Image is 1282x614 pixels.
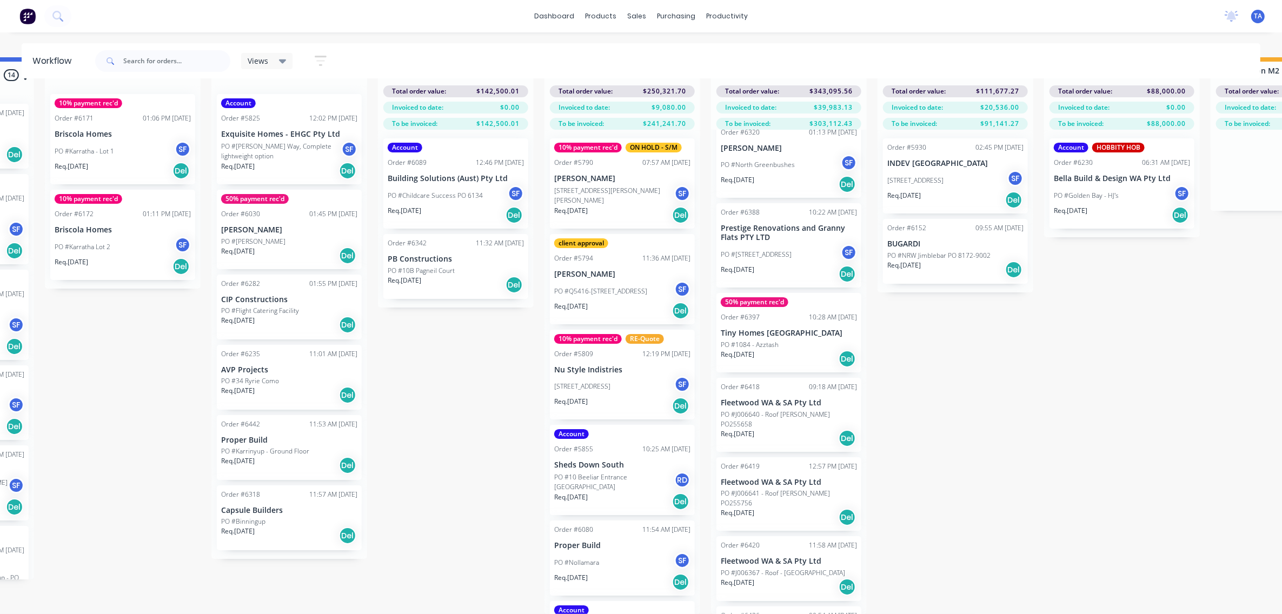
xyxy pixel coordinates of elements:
div: 10% payment rec'd [554,334,622,344]
div: 50% payment rec'dOrder #603001:45 PM [DATE][PERSON_NAME]PO #[PERSON_NAME]Req.[DATE]Del [217,190,362,269]
div: 10:22 AM [DATE] [809,208,857,217]
p: Sheds Down South [554,460,690,470]
span: Invoiced to date: [892,103,943,112]
div: 10% payment rec'd [55,194,122,204]
div: Del [839,176,856,193]
div: 10% payment rec'd [55,98,122,108]
div: Account [554,429,589,439]
p: Req. [DATE] [55,162,88,171]
p: [STREET_ADDRESS][PERSON_NAME][PERSON_NAME] [554,186,674,205]
p: PO #NRW Jimblebar PO 8172-9002 [887,251,991,261]
div: SF [508,185,524,202]
div: Del [506,206,523,224]
p: PO #Q5416-[STREET_ADDRESS] [554,286,647,296]
div: Order #6320 [721,128,760,137]
div: Order #644211:53 AM [DATE]Proper BuildPO #Karrinyup - Ground FloorReq.[DATE]Del [217,415,362,480]
div: Del [339,316,356,333]
div: HOBBITY HOB [1092,143,1145,152]
span: Invoiced to date: [725,103,776,112]
input: Search for orders... [123,50,230,72]
div: RE-Quote [626,334,664,344]
p: PO #10B Pagneil Court [388,266,455,276]
div: Del [1005,261,1022,278]
p: PO #Childcare Success PO 6134 [388,191,483,201]
div: Order #6420 [721,540,760,550]
div: Order #5809 [554,349,593,359]
span: TA [1254,11,1262,21]
div: 11:32 AM [DATE] [476,238,524,248]
span: Total order value: [725,86,779,96]
div: Order #634211:32 AM [DATE]PB ConstructionsPO #10B Pagneil CourtReq.[DATE]Del [383,234,528,299]
div: Del [6,498,23,516]
div: Order #5794 [554,253,593,263]
div: 01:45 PM [DATE] [309,209,357,219]
p: Fleetwood WA & SA Pty Ltd [721,478,857,487]
p: Req. [DATE] [221,526,255,536]
p: PO #J006641 - Roof [PERSON_NAME] PO255756 [721,489,857,508]
p: Fleetwood WA & SA Pty Ltd [721,557,857,566]
div: Account [221,98,256,108]
div: Del [839,350,856,368]
div: Del [339,162,356,179]
div: 10% payment rec'dOrder #617101:06 PM [DATE]Briscola HomesPO #Karratha - Lot 1SFReq.[DATE]Del [50,94,195,184]
p: PO #1084 - Azztash [721,340,779,350]
div: 12:57 PM [DATE] [809,462,857,471]
p: Req. [DATE] [554,397,588,406]
div: Order #6282 [221,279,260,289]
div: SF [1007,170,1024,186]
div: Del [839,578,856,596]
div: Order #6388 [721,208,760,217]
div: Order #6442 [221,419,260,429]
div: Order #642011:58 AM [DATE]Fleetwood WA & SA Pty LtdPO #J006367 - Roof - [GEOGRAPHIC_DATA]Req.[DAT... [716,536,861,601]
div: Del [672,206,689,224]
span: $142,500.01 [476,86,520,96]
p: Proper Build [221,436,357,445]
p: [PERSON_NAME] [554,174,690,183]
div: Del [672,573,689,591]
div: SF [841,155,857,171]
p: Req. [DATE] [554,206,588,216]
div: 10% payment rec'd [554,143,622,152]
div: sales [622,8,652,24]
div: Del [1005,191,1022,209]
p: [STREET_ADDRESS] [887,176,944,185]
p: Req. [DATE] [221,456,255,466]
span: Views [248,55,268,66]
p: INDEV [GEOGRAPHIC_DATA] [887,159,1024,168]
div: RD [674,472,690,488]
div: 11:01 AM [DATE] [309,349,357,359]
p: Req. [DATE] [721,429,754,439]
div: Order #5930 [887,143,926,152]
div: Order #5825 [221,114,260,123]
p: PO #Karratha - Lot 1 [55,146,114,156]
div: Del [6,338,23,355]
div: 12:19 PM [DATE] [642,349,690,359]
div: 50% payment rec'dOrder #639710:28 AM [DATE]Tiny Homes [GEOGRAPHIC_DATA]PO #1084 - AzztashReq.[DAT... [716,293,861,372]
span: Total order value: [892,86,946,96]
p: Tiny Homes [GEOGRAPHIC_DATA] [721,329,857,338]
div: 09:55 AM [DATE] [975,223,1024,233]
p: Prestige Renovations and Granny Flats PTY LTD [721,224,857,242]
div: Del [339,247,356,264]
div: 10:28 AM [DATE] [809,312,857,322]
p: Req. [DATE] [221,316,255,325]
p: PO #Karratha Lot 2 [55,242,110,252]
div: Del [339,527,356,544]
p: Req. [DATE] [554,302,588,311]
div: Order #6342 [388,238,427,248]
div: Del [839,265,856,283]
p: PO #Nollamara [554,558,599,568]
div: AccountOrder #582512:02 PM [DATE]Exquisite Homes - EHGC Pty LtdPO #[PERSON_NAME] Way, Complete li... [217,94,362,184]
p: PO #J006640 - Roof [PERSON_NAME] PO255658 [721,410,857,429]
span: To be invoiced: [392,119,437,129]
p: PB Constructions [388,255,524,264]
p: Briscola Homes [55,130,191,139]
img: Factory [19,8,36,24]
div: ON HOLD - S/M [626,143,682,152]
div: 01:11 PM [DATE] [143,209,191,219]
span: To be invoiced: [1058,119,1104,129]
div: Order #5855 [554,444,593,454]
p: Fleetwood WA & SA Pty Ltd [721,398,857,408]
div: Del [506,276,523,293]
div: SF [8,397,24,413]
